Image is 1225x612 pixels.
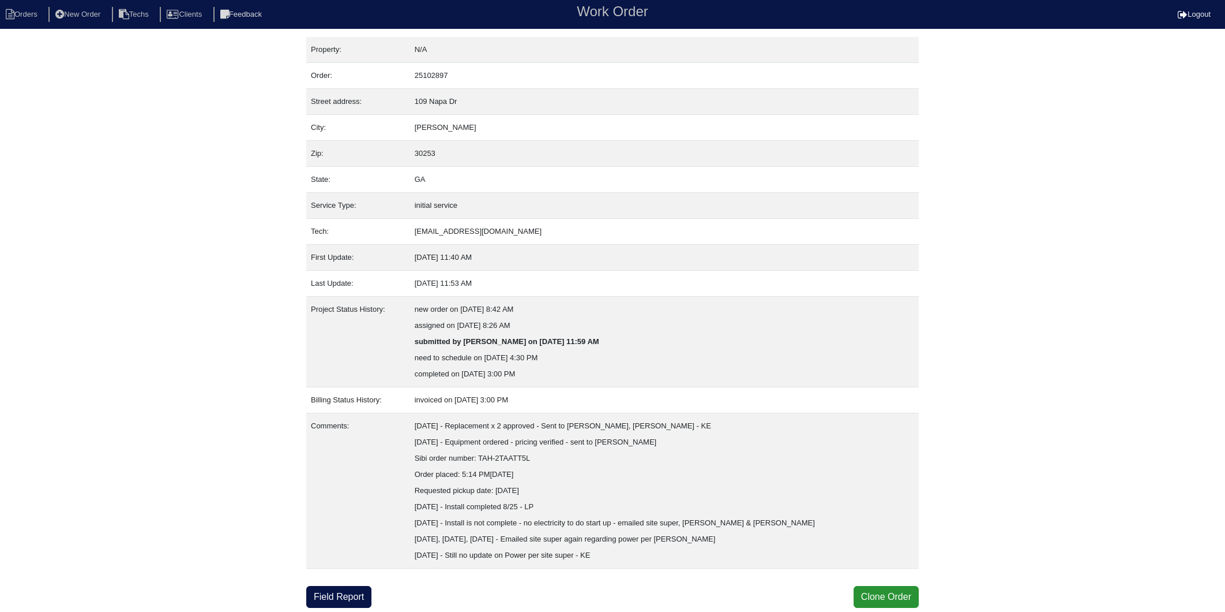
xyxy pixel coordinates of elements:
td: City: [306,115,410,141]
td: Last Update: [306,271,410,297]
td: 109 Napa Dr [410,89,919,115]
td: 25102897 [410,63,919,89]
td: Billing Status History: [306,387,410,413]
a: Clients [160,10,211,18]
li: Feedback [213,7,271,23]
div: completed on [DATE] 3:00 PM [415,366,914,382]
li: Clients [160,7,211,23]
td: 30253 [410,141,919,167]
td: [EMAIL_ADDRESS][DOMAIN_NAME] [410,219,919,245]
a: New Order [48,10,110,18]
td: [DATE] - Replacement x 2 approved - Sent to [PERSON_NAME], [PERSON_NAME] - KE [DATE] - Equipment ... [410,413,919,569]
td: [PERSON_NAME] [410,115,919,141]
td: Comments: [306,413,410,569]
td: First Update: [306,245,410,271]
a: Field Report [306,586,371,608]
li: New Order [48,7,110,23]
td: Project Status History: [306,297,410,387]
td: initial service [410,193,919,219]
td: Zip: [306,141,410,167]
div: assigned on [DATE] 8:26 AM [415,318,914,334]
td: [DATE] 11:40 AM [410,245,919,271]
td: [DATE] 11:53 AM [410,271,919,297]
li: Techs [112,7,158,23]
div: submitted by [PERSON_NAME] on [DATE] 11:59 AM [415,334,914,350]
td: N/A [410,37,919,63]
td: State: [306,167,410,193]
td: GA [410,167,919,193]
td: Property: [306,37,410,63]
div: new order on [DATE] 8:42 AM [415,301,914,318]
div: invoiced on [DATE] 3:00 PM [415,392,914,408]
td: Tech: [306,219,410,245]
td: Street address: [306,89,410,115]
button: Clone Order [854,586,919,608]
td: Order: [306,63,410,89]
a: Techs [112,10,158,18]
div: need to schedule on [DATE] 4:30 PM [415,350,914,366]
a: Logout [1178,10,1211,18]
td: Service Type: [306,193,410,219]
